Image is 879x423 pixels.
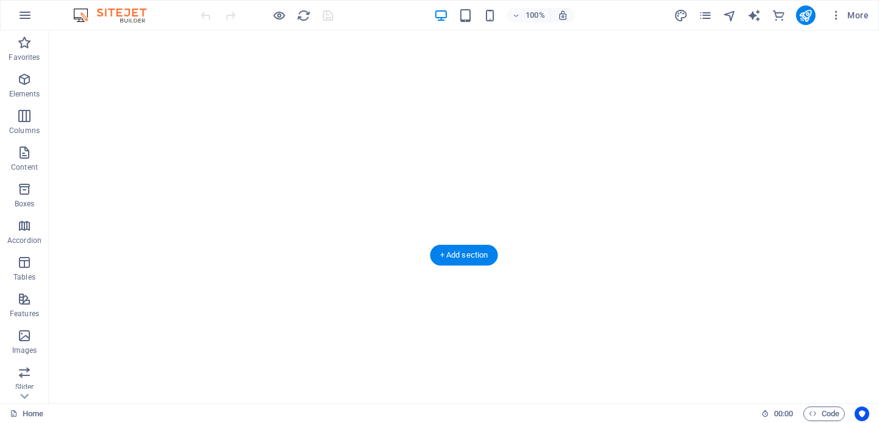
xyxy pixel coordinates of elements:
i: Commerce [772,9,786,23]
i: Publish [798,9,812,23]
span: More [830,9,869,21]
i: On resize automatically adjust zoom level to fit chosen device. [557,10,568,21]
button: pages [698,8,713,23]
p: Accordion [7,236,42,245]
button: Click here to leave preview mode and continue editing [272,8,286,23]
i: Reload page [297,9,311,23]
p: Slider [15,382,34,392]
p: Tables [13,272,35,282]
i: AI Writer [747,9,761,23]
p: Favorites [9,52,40,62]
button: reload [296,8,311,23]
button: publish [796,5,816,25]
button: navigator [723,8,737,23]
a: Click to cancel selection. Double-click to open Pages [10,407,43,421]
p: Images [12,345,37,355]
span: Code [809,407,839,421]
i: Navigator [723,9,737,23]
p: Content [11,162,38,172]
button: text_generator [747,8,762,23]
p: Elements [9,89,40,99]
button: design [674,8,689,23]
div: + Add section [430,245,498,266]
p: Features [10,309,39,319]
i: Design (Ctrl+Alt+Y) [674,9,688,23]
i: Pages (Ctrl+Alt+S) [698,9,712,23]
button: Usercentrics [855,407,869,421]
img: Editor Logo [70,8,162,23]
button: commerce [772,8,786,23]
span: 00 00 [774,407,793,421]
p: Columns [9,126,40,136]
span: : [783,409,784,418]
button: 100% [507,8,551,23]
h6: 100% [526,8,545,23]
p: Boxes [15,199,35,209]
h6: Session time [761,407,794,421]
button: More [825,5,874,25]
button: Code [803,407,845,421]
